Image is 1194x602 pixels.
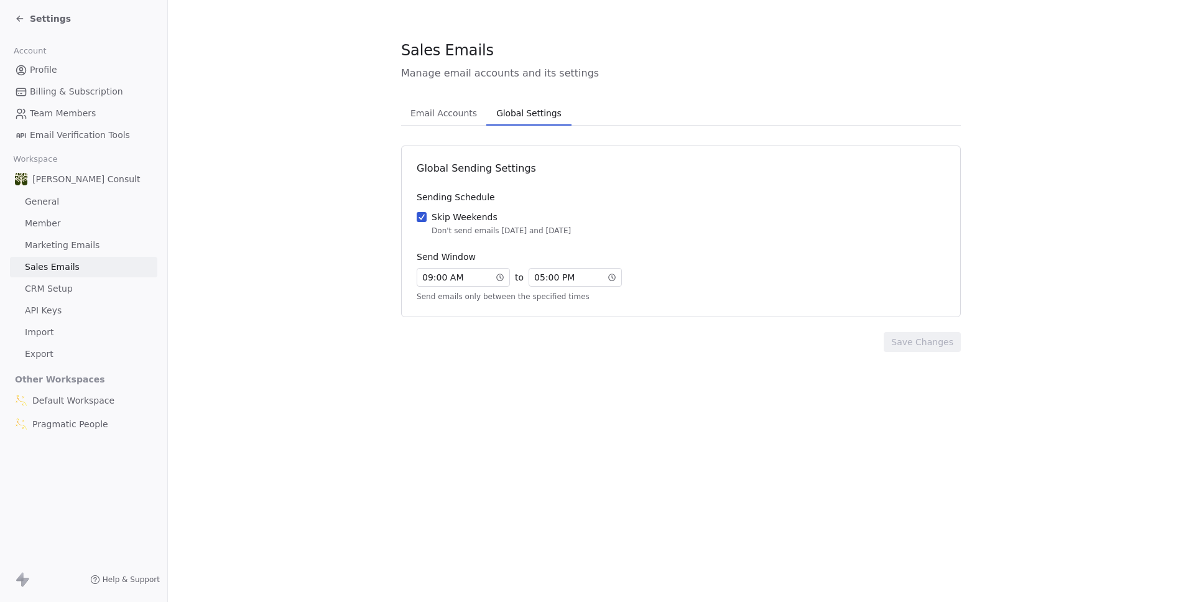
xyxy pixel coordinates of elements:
[10,60,157,80] a: Profile
[10,81,157,102] a: Billing & Subscription
[25,326,53,339] span: Import
[32,173,141,185] span: [PERSON_NAME] Consult
[10,213,157,234] a: Member
[401,66,961,81] span: Manage email accounts and its settings
[103,575,160,585] span: Help & Support
[432,226,571,236] div: Don't send emails [DATE] and [DATE]
[10,279,157,299] a: CRM Setup
[25,195,59,208] span: General
[25,217,61,230] span: Member
[417,251,945,263] div: Send Window
[10,192,157,212] a: General
[25,261,80,274] span: Sales Emails
[15,12,71,25] a: Settings
[417,292,945,302] div: Send emails only between the specified times
[422,271,463,284] span: 09 : 00 AM
[10,344,157,364] a: Export
[15,418,27,430] img: symbol.png
[90,575,160,585] a: Help & Support
[884,332,961,352] button: Save Changes
[10,125,157,146] a: Email Verification Tools
[417,161,945,176] div: Global Sending Settings
[25,348,53,361] span: Export
[534,271,575,284] span: 05 : 00 PM
[30,107,96,120] span: Team Members
[432,211,571,223] div: Skip Weekends
[401,41,494,60] span: Sales Emails
[30,129,130,142] span: Email Verification Tools
[515,271,524,284] span: to
[15,173,27,185] img: Marque%20-%20Small%20(1).png
[30,12,71,25] span: Settings
[10,235,157,256] a: Marketing Emails
[30,85,123,98] span: Billing & Subscription
[10,369,110,389] span: Other Workspaces
[405,104,482,122] span: Email Accounts
[15,394,27,407] img: symbol.png
[25,282,73,295] span: CRM Setup
[417,191,945,203] div: Sending Schedule
[10,257,157,277] a: Sales Emails
[32,394,114,407] span: Default Workspace
[10,300,157,321] a: API Keys
[30,63,57,76] span: Profile
[25,239,99,252] span: Marketing Emails
[10,322,157,343] a: Import
[417,211,427,223] button: Skip WeekendsDon't send emails [DATE] and [DATE]
[32,418,108,430] span: Pragmatic People
[8,42,52,60] span: Account
[10,103,157,124] a: Team Members
[25,304,62,317] span: API Keys
[491,104,566,122] span: Global Settings
[8,150,63,169] span: Workspace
